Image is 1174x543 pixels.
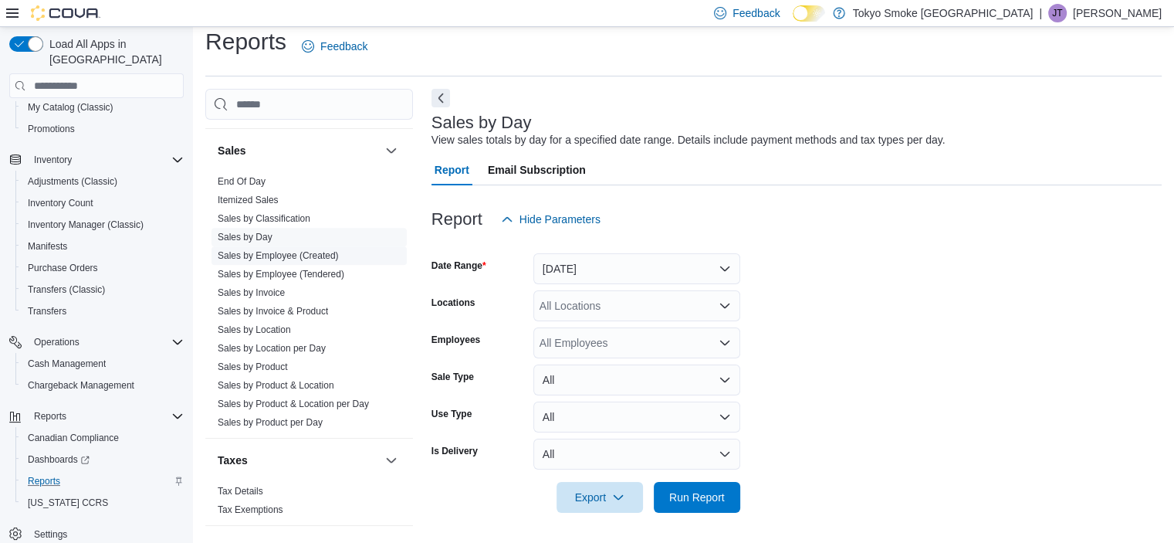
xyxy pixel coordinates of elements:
[34,336,80,348] span: Operations
[31,5,100,21] img: Cova
[22,280,184,299] span: Transfers (Classic)
[431,260,486,272] label: Date Range
[34,528,67,541] span: Settings
[28,379,134,392] span: Chargeback Management
[22,98,184,117] span: My Catalog (Classic)
[320,39,367,54] span: Feedback
[22,429,125,447] a: Canadian Compliance
[431,445,478,457] label: Is Delivery
[218,417,323,428] a: Sales by Product per Day
[28,175,117,188] span: Adjustments (Classic)
[218,416,323,429] span: Sales by Product per Day
[218,324,291,336] span: Sales by Location
[28,432,119,444] span: Canadian Compliance
[22,355,112,373] a: Cash Management
[22,259,104,277] a: Purchase Orders
[431,408,472,420] label: Use Type
[218,194,279,206] span: Itemized Sales
[22,98,120,117] a: My Catalog (Classic)
[28,305,66,317] span: Transfers
[431,89,450,107] button: Next
[22,450,184,469] span: Dashboards
[28,219,144,231] span: Inventory Manager (Classic)
[22,355,184,373] span: Cash Management
[22,237,73,256] a: Manifests
[22,472,66,490] a: Reports
[28,333,86,351] button: Operations
[218,249,339,262] span: Sales by Employee (Created)
[218,398,369,410] span: Sales by Product & Location per Day
[218,453,379,468] button: Taxes
[22,302,73,321] a: Transfers
[218,306,328,317] a: Sales by Invoice & Product
[22,259,184,277] span: Purchase Orders
[533,439,740,470] button: All
[533,365,740,395] button: All
[22,216,150,234] a: Inventory Manager (Classic)
[28,283,105,296] span: Transfers (Classic)
[28,475,60,487] span: Reports
[218,380,334,391] a: Sales by Product & Location
[28,262,98,274] span: Purchase Orders
[22,120,184,138] span: Promotions
[218,250,339,261] a: Sales by Employee (Created)
[28,151,78,169] button: Inventory
[218,231,272,243] span: Sales by Day
[3,406,190,427] button: Reports
[218,453,248,468] h3: Taxes
[28,151,184,169] span: Inventory
[566,482,634,513] span: Export
[22,302,184,321] span: Transfers
[28,358,106,370] span: Cash Management
[15,449,190,470] a: Dashboards
[557,482,643,513] button: Export
[218,287,285,299] span: Sales by Invoice
[218,268,344,280] span: Sales by Employee (Tendered)
[15,353,190,375] button: Cash Management
[218,343,326,354] a: Sales by Location per Day
[22,494,114,512] a: [US_STATE] CCRS
[15,492,190,514] button: [US_STATE] CCRS
[15,118,190,140] button: Promotions
[15,427,190,449] button: Canadian Compliance
[22,237,184,256] span: Manifests
[218,504,283,516] span: Tax Exemptions
[15,300,190,322] button: Transfers
[22,172,184,191] span: Adjustments (Classic)
[22,216,184,234] span: Inventory Manager (Classic)
[382,451,401,470] button: Taxes
[732,5,780,21] span: Feedback
[296,31,374,62] a: Feedback
[218,213,310,224] a: Sales by Classification
[15,192,190,214] button: Inventory Count
[488,154,586,185] span: Email Subscription
[218,485,263,497] span: Tax Details
[218,305,328,317] span: Sales by Invoice & Product
[28,333,184,351] span: Operations
[218,287,285,298] a: Sales by Invoice
[218,361,288,372] a: Sales by Product
[431,132,946,148] div: View sales totals by day for a specified date range. Details include payment methods and tax type...
[22,494,184,512] span: Washington CCRS
[218,143,379,158] button: Sales
[28,453,90,466] span: Dashboards
[218,504,283,515] a: Tax Exemptions
[218,399,369,409] a: Sales by Product & Location per Day
[15,257,190,279] button: Purchase Orders
[22,429,184,447] span: Canadian Compliance
[22,120,81,138] a: Promotions
[34,154,72,166] span: Inventory
[22,450,96,469] a: Dashboards
[218,361,288,373] span: Sales by Product
[28,407,184,426] span: Reports
[3,331,190,353] button: Operations
[218,269,344,280] a: Sales by Employee (Tendered)
[22,194,100,212] a: Inventory Count
[218,176,266,187] a: End Of Day
[15,214,190,236] button: Inventory Manager (Classic)
[28,240,67,253] span: Manifests
[519,212,601,227] span: Hide Parameters
[218,342,326,355] span: Sales by Location per Day
[431,371,474,383] label: Sale Type
[15,470,190,492] button: Reports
